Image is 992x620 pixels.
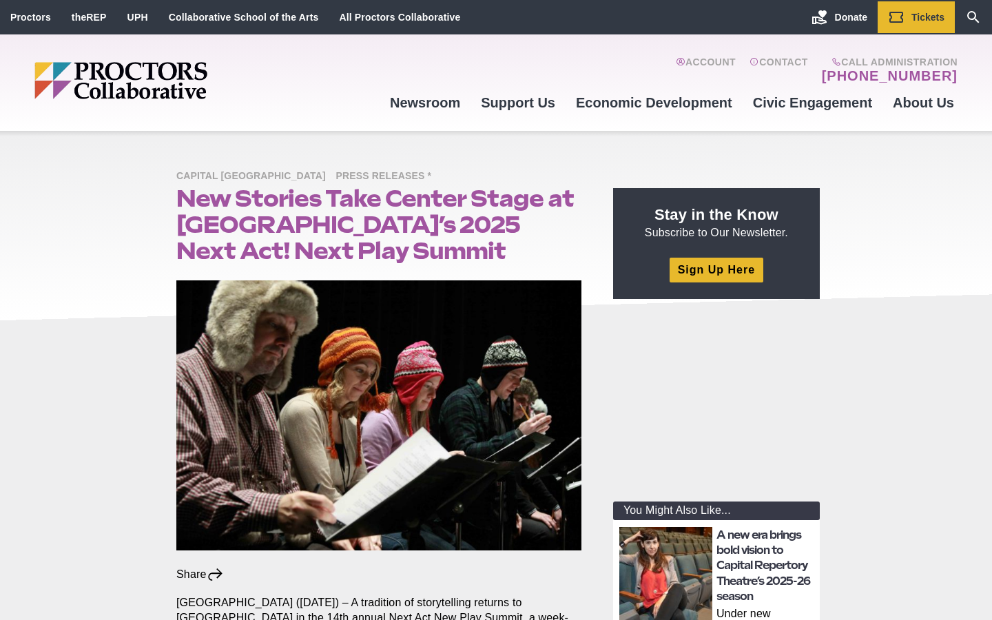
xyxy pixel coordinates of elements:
span: Tickets [911,12,944,23]
a: Capital [GEOGRAPHIC_DATA] [176,169,333,181]
span: Donate [835,12,867,23]
a: theREP [72,12,107,23]
a: Civic Engagement [743,84,882,121]
a: About Us [882,84,964,121]
div: Share [176,567,224,582]
a: Sign Up Here [670,258,763,282]
strong: Stay in the Know [654,206,778,223]
div: You Might Also Like... [613,502,820,520]
a: Economic Development [566,84,743,121]
a: All Proctors Collaborative [339,12,460,23]
h1: New Stories Take Center Stage at [GEOGRAPHIC_DATA]’s 2025 Next Act! Next Play Summit [176,185,581,264]
a: Newsroom [380,84,471,121]
a: Contact [750,56,808,84]
a: UPH [127,12,148,23]
a: Search [955,1,992,33]
a: Support Us [471,84,566,121]
a: Press Releases * [335,169,438,181]
a: Donate [801,1,878,33]
p: Subscribe to Our Newsletter. [630,205,803,240]
span: Press Releases * [335,168,438,185]
a: A new era brings bold vision to Capital Repertory Theatre’s 2025-26 season [716,528,810,603]
iframe: Advertisement [613,316,820,488]
img: thumbnail: A new era brings bold vision to Capital Repertory Theatre’s 2025-26 season [619,527,712,620]
img: Proctors logo [34,62,313,99]
span: Call Administration [818,56,958,68]
a: Account [676,56,736,84]
a: Collaborative School of the Arts [169,12,319,23]
a: Proctors [10,12,51,23]
span: Capital [GEOGRAPHIC_DATA] [176,168,333,185]
a: Tickets [878,1,955,33]
a: [PHONE_NUMBER] [822,68,958,84]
